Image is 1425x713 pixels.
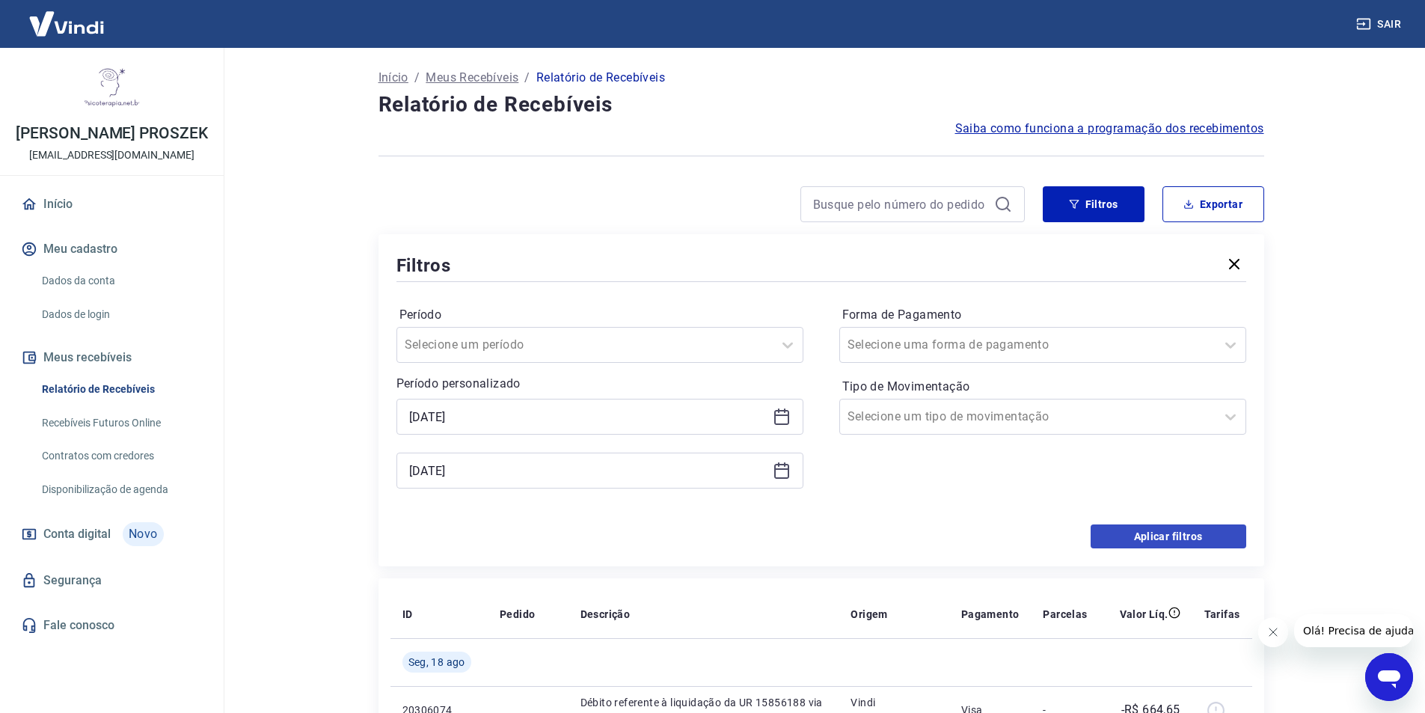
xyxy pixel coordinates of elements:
iframe: Botão para abrir a janela de mensagens [1365,653,1413,701]
p: Valor Líq. [1120,607,1168,622]
label: Tipo de Movimentação [842,378,1243,396]
span: Olá! Precisa de ajuda? [9,10,126,22]
a: Dados da conta [36,266,206,296]
a: Conta digitalNovo [18,516,206,552]
p: ID [402,607,413,622]
p: Descrição [580,607,631,622]
p: [EMAIL_ADDRESS][DOMAIN_NAME] [29,147,194,163]
p: Relatório de Recebíveis [536,69,665,87]
p: Pedido [500,607,535,622]
input: Data final [409,459,767,482]
button: Exportar [1162,186,1264,222]
a: Segurança [18,564,206,597]
img: Vindi [18,1,115,46]
label: Forma de Pagamento [842,306,1243,324]
p: Tarifas [1204,607,1240,622]
a: Dados de login [36,299,206,330]
a: Disponibilização de agenda [36,474,206,505]
h5: Filtros [396,254,452,278]
p: / [524,69,530,87]
input: Data inicial [409,406,767,428]
span: Seg, 18 ago [408,655,465,670]
a: Fale conosco [18,609,206,642]
p: [PERSON_NAME] PROSZEK [16,126,208,141]
img: 9315cdd2-4108-4970-b0de-98ba7d0d32e8.jpeg [82,60,142,120]
p: Parcelas [1043,607,1087,622]
a: Início [18,188,206,221]
span: Novo [123,522,164,546]
span: Conta digital [43,524,111,545]
a: Relatório de Recebíveis [36,374,206,405]
a: Saiba como funciona a programação dos recebimentos [955,120,1264,138]
a: Contratos com credores [36,441,206,471]
h4: Relatório de Recebíveis [379,90,1264,120]
button: Filtros [1043,186,1144,222]
a: Início [379,69,408,87]
button: Meu cadastro [18,233,206,266]
p: Período personalizado [396,375,803,393]
p: Origem [851,607,887,622]
label: Período [399,306,800,324]
iframe: Mensagem da empresa [1294,614,1413,647]
button: Sair [1353,10,1407,38]
p: Pagamento [961,607,1020,622]
p: / [414,69,420,87]
input: Busque pelo número do pedido [813,193,988,215]
iframe: Fechar mensagem [1258,617,1288,647]
button: Meus recebíveis [18,341,206,374]
a: Recebíveis Futuros Online [36,408,206,438]
button: Aplicar filtros [1091,524,1246,548]
a: Meus Recebíveis [426,69,518,87]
